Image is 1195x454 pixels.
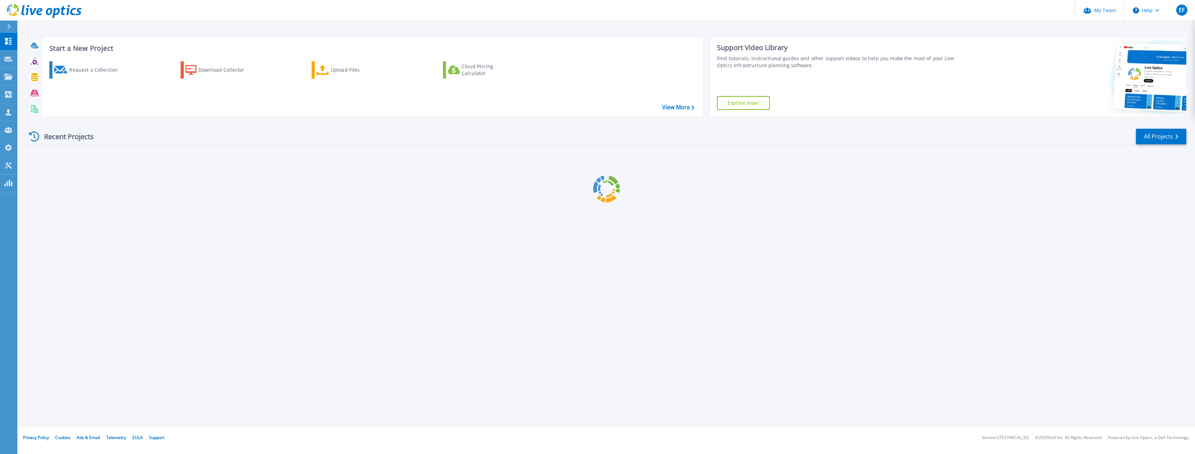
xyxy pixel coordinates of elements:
[462,63,517,77] div: Cloud Pricing Calculator
[1035,436,1102,440] li: © 2025 Dell Inc. All Rights Reserved
[181,61,258,79] a: Download Collector
[982,436,1029,440] li: Version: [TECHNICAL_ID]
[49,45,694,52] h3: Start a New Project
[443,61,520,79] a: Cloud Pricing Calculator
[198,63,254,77] div: Download Collector
[106,435,126,440] a: Telemetry
[55,435,71,440] a: Cookies
[331,63,386,77] div: Upload Files
[77,435,100,440] a: Ads & Email
[312,61,389,79] a: Upload Files
[1136,129,1186,144] a: All Projects
[132,435,143,440] a: EULA
[23,435,49,440] a: Privacy Policy
[27,128,103,145] div: Recent Projects
[717,55,966,69] div: Find tutorials, instructional guides and other support videos to help you make the most of your L...
[717,96,770,110] a: Explore Now!
[1108,436,1189,440] li: Powered by Live Optics, a Dell Technology
[717,43,966,52] div: Support Video Library
[49,61,127,79] a: Request a Collection
[1179,7,1185,13] span: EF
[69,63,125,77] div: Request a Collection
[149,435,164,440] a: Support
[662,104,694,111] a: View More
